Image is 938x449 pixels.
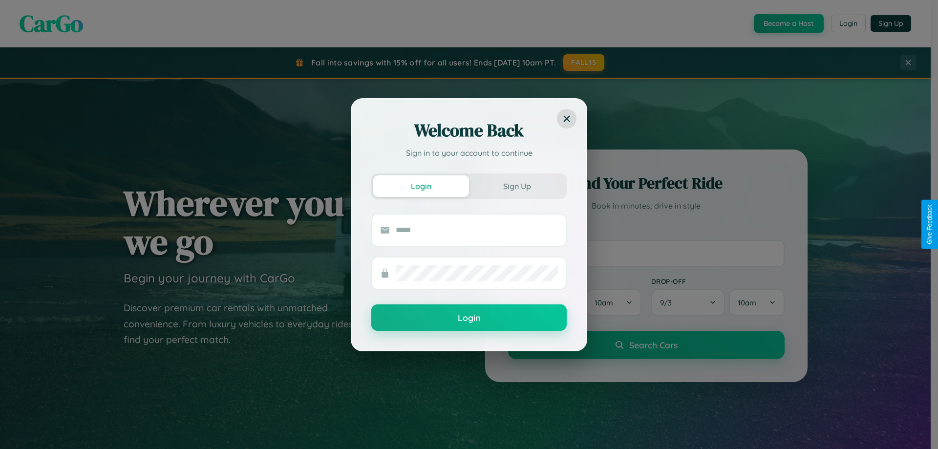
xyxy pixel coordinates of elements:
[469,175,565,197] button: Sign Up
[926,205,933,244] div: Give Feedback
[371,119,567,142] h2: Welcome Back
[373,175,469,197] button: Login
[371,304,567,331] button: Login
[371,147,567,159] p: Sign in to your account to continue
